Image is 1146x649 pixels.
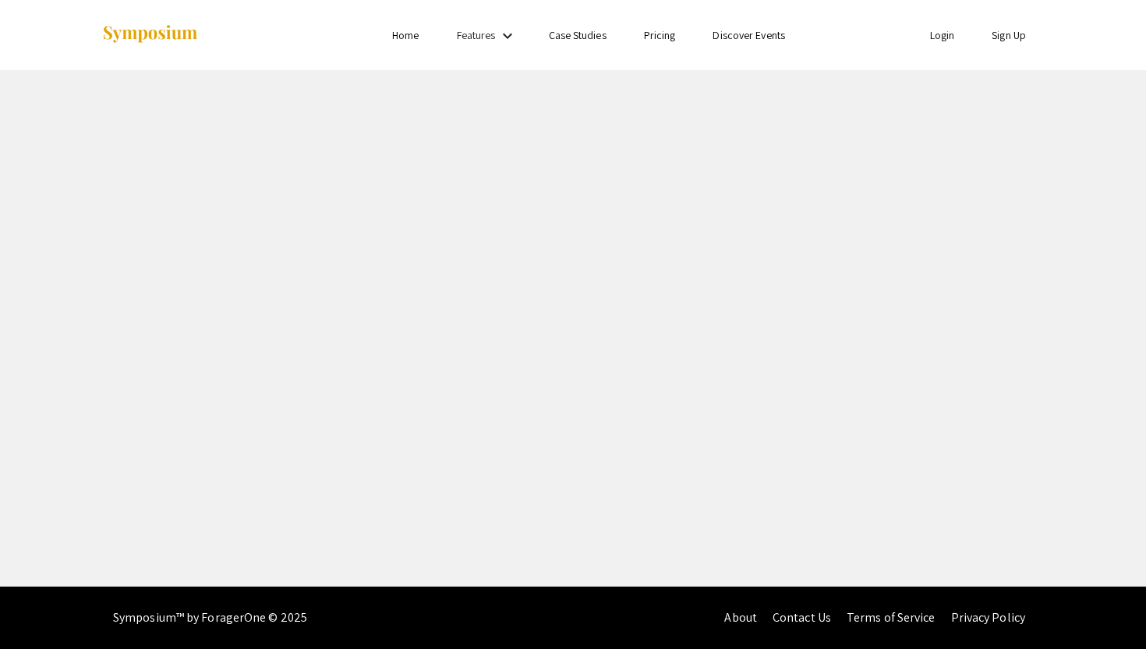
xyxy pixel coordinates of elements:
img: Symposium by ForagerOne [101,24,199,45]
a: Features [457,28,496,42]
a: Sign Up [992,28,1026,42]
a: Contact Us [773,609,831,626]
a: Case Studies [549,28,607,42]
mat-icon: Expand Features list [498,27,517,45]
a: Pricing [644,28,676,42]
a: Login [930,28,955,42]
a: About [724,609,757,626]
a: Home [392,28,419,42]
a: Discover Events [713,28,785,42]
a: Terms of Service [847,609,936,626]
div: Symposium™ by ForagerOne © 2025 [113,587,307,649]
a: Privacy Policy [951,609,1025,626]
